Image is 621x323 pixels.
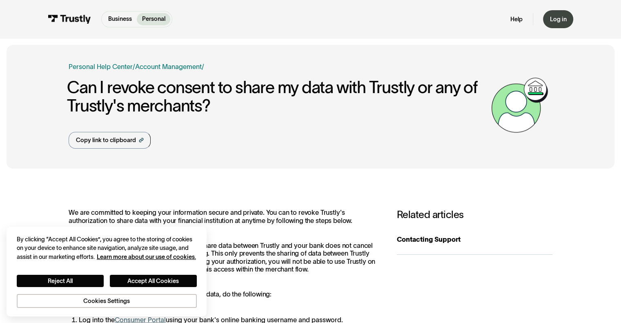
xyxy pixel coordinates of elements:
[103,13,137,25] a: Business
[543,10,573,28] a: Log in
[397,209,552,221] h3: Related articles
[135,63,202,70] a: Account Management
[48,15,91,24] img: Trustly Logo
[69,290,380,298] p: To revoke your authorization and stop sharing data, do the following:
[397,224,552,255] a: Contacting Support
[69,132,151,149] a: Copy link to clipboard
[17,235,197,308] div: Privacy
[110,275,197,287] button: Accept All Cookies
[17,275,104,287] button: Reject All
[133,62,135,72] div: /
[69,62,133,72] a: Personal Help Center
[108,15,132,23] p: Business
[7,227,207,316] div: Cookie banner
[397,234,552,245] div: Contacting Support
[137,13,170,25] a: Personal
[550,16,566,23] div: Log in
[142,15,165,23] p: Personal
[69,242,380,274] p: : Revoking your consent to share data between Trustly and your bank does not cancel transactions ...
[76,136,136,145] div: Copy link to clipboard
[17,235,197,261] div: By clicking “Accept All Cookies”, you agree to the storing of cookies on your device to enhance s...
[510,16,523,23] a: Help
[17,294,197,308] button: Cookies Settings
[97,254,196,260] a: More information about your privacy, opens in a new tab
[67,78,487,115] h1: Can I revoke consent to share my data with Trustly or any of Trustly's merchants?
[202,62,204,72] div: /
[69,209,380,225] p: We are committed to keeping your information secure and private. You can to revoke Trustly's auth...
